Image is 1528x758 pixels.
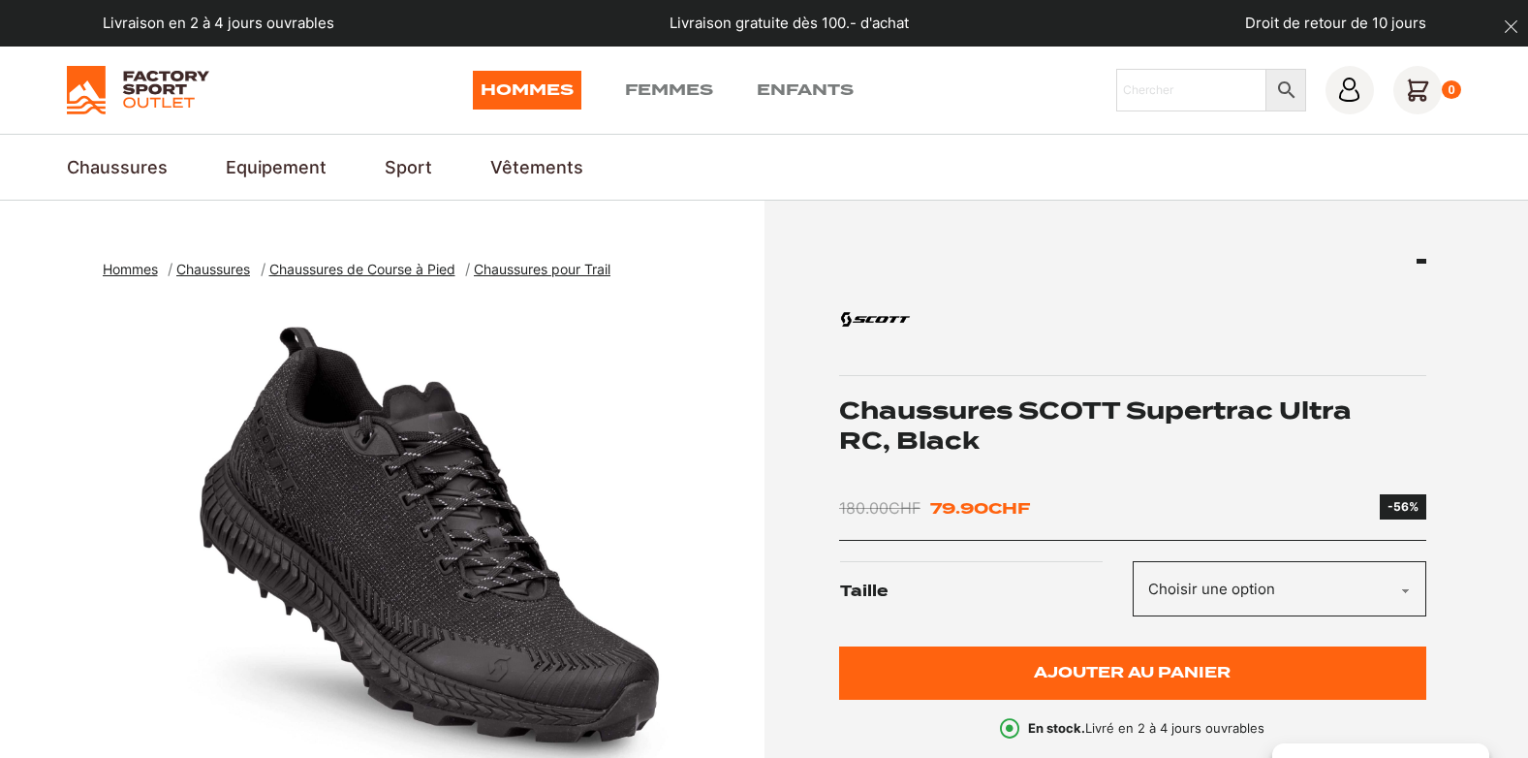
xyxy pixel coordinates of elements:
a: Femmes [625,71,713,110]
p: Livraison gratuite dès 100.- d'achat [670,13,909,35]
button: Ajouter au panier [839,647,1426,700]
a: Chaussures [67,154,168,180]
span: Chaussures pour Trail [474,261,610,277]
label: Taille [840,561,1132,622]
div: -56% [1388,498,1419,516]
a: Chaussures [176,261,261,277]
span: Ajouter au panier [1034,665,1231,681]
input: Chercher [1116,69,1266,111]
h1: Chaussures SCOTT Supertrac Ultra RC, Black [839,395,1426,456]
nav: breadcrumbs [103,259,621,281]
img: Factory Sport Outlet [67,66,209,114]
a: Chaussures pour Trail [474,261,621,277]
button: dismiss [1494,10,1528,44]
span: Hommes [103,261,158,277]
a: Hommes [103,261,169,277]
span: Chaussures de Course à Pied [269,261,455,277]
a: Sport [385,154,432,180]
a: Enfants [757,71,854,110]
span: CHF [988,499,1030,518]
bdi: 180.00 [839,498,920,518]
p: Livraison en 2 à 4 jours ouvrables [103,13,334,35]
a: Chaussures de Course à Pied [269,261,466,277]
a: Vêtements [490,154,583,180]
bdi: 79.90 [930,499,1030,518]
a: Hommes [473,71,581,110]
p: Livré en 2 à 4 jours ouvrables [1028,719,1264,739]
a: Equipement [226,154,327,180]
p: Droit de retour de 10 jours [1245,13,1426,35]
b: En stock. [1028,720,1085,736]
span: CHF [889,498,920,518]
div: 0 [1442,80,1462,100]
span: Chaussures [176,261,250,277]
